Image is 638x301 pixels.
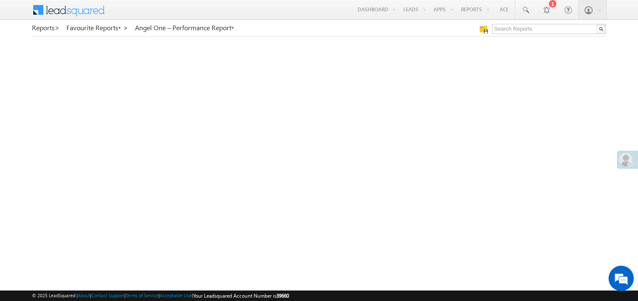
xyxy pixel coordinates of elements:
[126,293,159,298] a: Terms of Service
[78,293,90,298] a: About
[55,23,60,32] span: >
[91,293,124,298] a: Contact Support
[66,24,128,31] a: Favourite Reports >
[123,23,128,32] span: >
[160,293,192,298] a: Acceptable Use
[193,293,289,299] span: Your Leadsquared Account Number is
[32,292,289,300] span: © 2025 LeadSquared | | | | |
[276,293,289,299] span: 39660
[492,24,606,34] input: Search Reports
[135,24,235,31] a: Angel One – Performance Report
[32,24,60,31] a: Reports>
[479,25,488,34] img: Manage all your saved reports!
